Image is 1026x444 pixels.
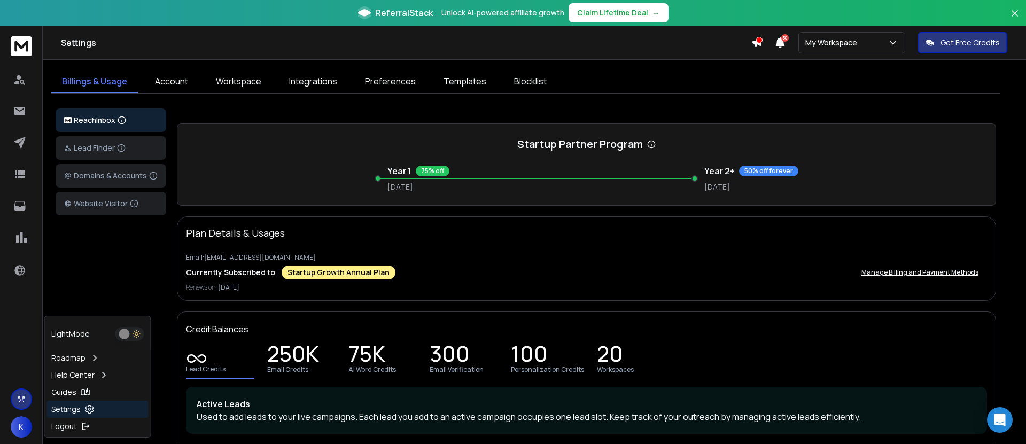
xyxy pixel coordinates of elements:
p: Plan Details & Usages [186,225,285,240]
button: K [11,416,32,438]
p: Email Verification [430,365,484,374]
h3: Year 1 [387,165,411,177]
p: Light Mode [51,329,90,339]
p: [DATE] [387,182,691,192]
p: 250K [267,348,319,363]
p: Roadmap [51,353,85,363]
div: Startup Growth Annual Plan [282,266,395,279]
h3: Year 2+ [704,165,735,177]
a: Blocklist [503,71,557,93]
a: Preferences [354,71,426,93]
span: → [652,7,660,18]
div: Open Intercom Messenger [987,407,1013,433]
a: Workspace [205,71,272,93]
button: Lead Finder [56,136,166,160]
p: Unlock AI-powered affiliate growth [441,7,564,18]
h1: Settings [61,36,751,49]
p: Get Free Credits [941,37,1000,48]
p: AI Word Credits [348,365,396,374]
p: Renews on: [186,283,987,292]
p: Guides [51,387,76,398]
h2: Startup Partner Program [517,137,643,152]
span: [DATE] [218,283,239,292]
p: Help Center [51,370,95,380]
a: Templates [433,71,497,93]
p: Email: [EMAIL_ADDRESS][DOMAIN_NAME] [186,253,987,262]
p: Email Credits [267,365,308,374]
a: Help Center [47,367,149,384]
button: Manage Billing and Payment Methods [853,262,987,283]
a: Settings [47,401,149,418]
p: [DATE] [704,182,798,192]
button: Website Visitor [56,192,166,215]
a: Integrations [278,71,348,93]
img: logo [64,117,72,124]
button: Claim Lifetime Deal→ [569,3,669,22]
a: Account [144,71,199,93]
p: Manage Billing and Payment Methods [861,268,978,277]
p: Currently Subscribed to [186,267,275,278]
p: Used to add leads to your live campaigns. Each lead you add to an active campaign occupies one le... [197,410,976,423]
a: Guides [47,384,149,401]
a: Roadmap [47,349,149,367]
p: Logout [51,421,77,432]
p: 75K [348,348,385,363]
div: 50% off forever [739,166,798,176]
p: Lead Credits [186,365,226,373]
span: 50 [781,34,789,42]
span: ReferralStack [375,6,433,19]
a: Billings & Usage [51,71,138,93]
button: Close banner [1008,6,1022,32]
p: Active Leads [197,398,976,410]
p: 300 [430,348,470,363]
button: Domains & Accounts [56,164,166,188]
p: Settings [51,404,81,415]
p: 20 [597,348,623,363]
div: 75% off [416,166,449,176]
p: Credit Balances [186,323,248,336]
button: ReachInbox [56,108,166,132]
button: Get Free Credits [918,32,1007,53]
p: Workspaces [597,365,634,374]
p: Personalization Credits [511,365,584,374]
p: My Workspace [805,37,861,48]
p: 100 [511,348,548,363]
